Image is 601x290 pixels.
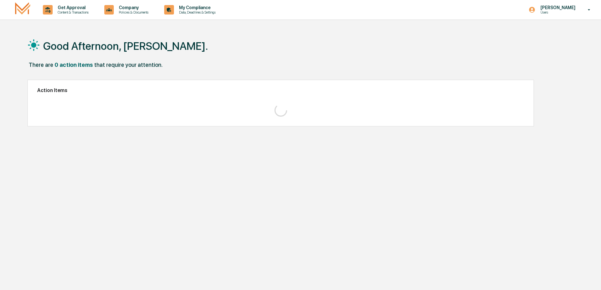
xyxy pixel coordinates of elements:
[15,2,30,17] img: logo
[53,10,92,14] p: Content & Transactions
[37,87,524,93] h2: Action Items
[53,5,92,10] p: Get Approval
[29,61,53,68] div: There are
[114,5,152,10] p: Company
[43,40,208,52] h1: Good Afternoon, [PERSON_NAME].
[535,5,579,10] p: [PERSON_NAME]
[94,61,163,68] div: that require your attention.
[114,10,152,14] p: Policies & Documents
[535,10,579,14] p: Users
[174,10,219,14] p: Data, Deadlines & Settings
[55,61,93,68] div: 0 action items
[174,5,219,10] p: My Compliance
